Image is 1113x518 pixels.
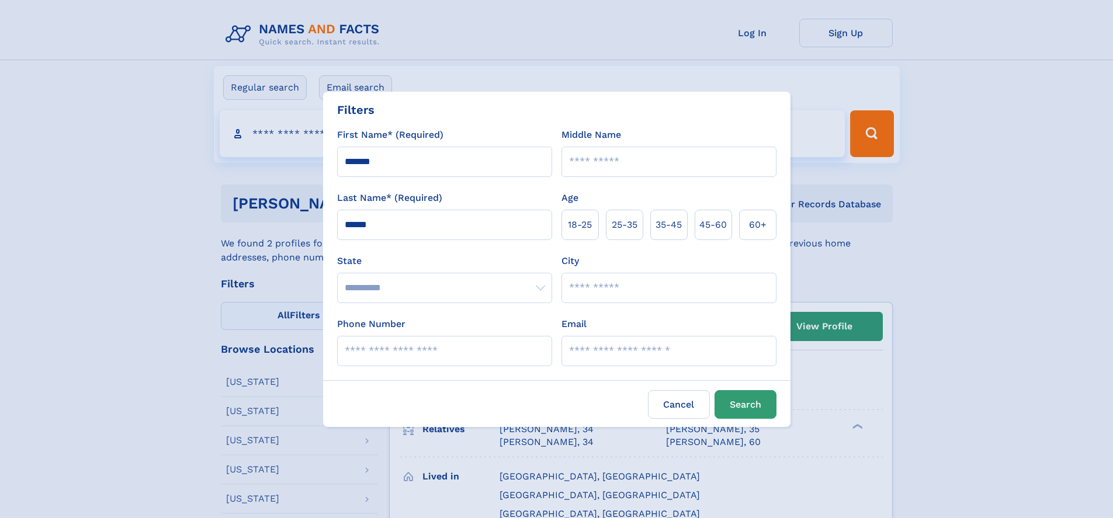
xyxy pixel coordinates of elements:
span: 45‑60 [699,218,727,232]
label: Last Name* (Required) [337,191,442,205]
label: City [561,254,579,268]
label: Email [561,317,587,331]
label: First Name* (Required) [337,128,443,142]
span: 35‑45 [656,218,682,232]
label: Cancel [648,390,710,419]
button: Search [715,390,776,419]
span: 60+ [749,218,767,232]
span: 25‑35 [612,218,637,232]
label: Age [561,191,578,205]
label: Phone Number [337,317,405,331]
label: State [337,254,552,268]
span: 18‑25 [568,218,592,232]
label: Middle Name [561,128,621,142]
div: Filters [337,101,375,119]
